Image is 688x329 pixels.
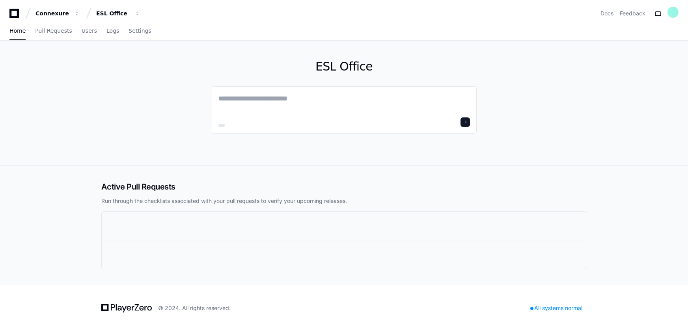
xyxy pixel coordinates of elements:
[158,304,231,312] div: © 2024. All rights reserved.
[106,22,119,40] a: Logs
[106,28,119,33] span: Logs
[82,28,97,33] span: Users
[212,59,477,74] h1: ESL Office
[35,9,69,17] div: Connexure
[35,22,72,40] a: Pull Requests
[101,181,587,192] h2: Active Pull Requests
[600,9,613,17] a: Docs
[93,6,144,20] button: ESL Office
[129,28,151,33] span: Settings
[129,22,151,40] a: Settings
[9,28,26,33] span: Home
[101,197,587,205] p: Run through the checklists associated with your pull requests to verify your upcoming releases.
[620,9,645,17] button: Feedback
[526,303,587,314] div: All systems normal
[82,22,97,40] a: Users
[9,22,26,40] a: Home
[32,6,83,20] button: Connexure
[35,28,72,33] span: Pull Requests
[96,9,130,17] div: ESL Office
